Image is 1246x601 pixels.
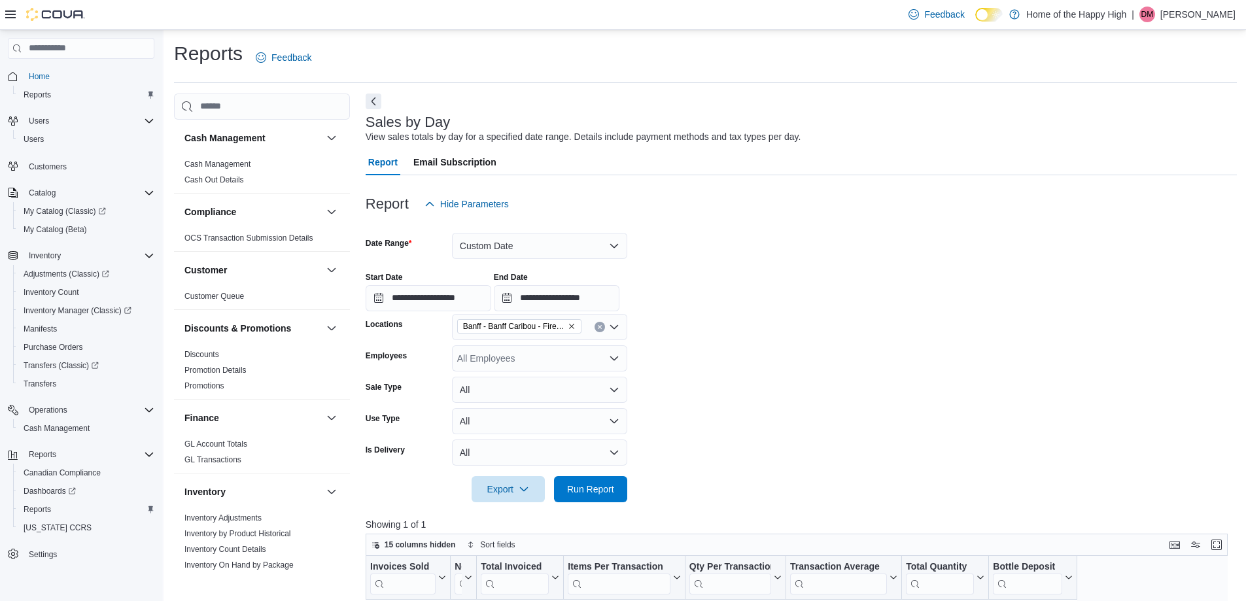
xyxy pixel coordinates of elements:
[3,445,160,464] button: Reports
[184,233,313,243] a: OCS Transaction Submission Details
[174,230,350,251] div: Compliance
[184,175,244,185] span: Cash Out Details
[3,545,160,564] button: Settings
[790,561,887,594] div: Transaction Average
[494,285,619,311] input: Press the down key to open a popover containing a calendar.
[184,350,219,359] a: Discounts
[18,339,154,355] span: Purchase Orders
[184,545,266,554] a: Inventory Count Details
[366,130,801,144] div: View sales totals by day for a specified date range. Details include payment methods and tax type...
[13,220,160,239] button: My Catalog (Beta)
[324,204,339,220] button: Compliance
[18,203,154,219] span: My Catalog (Classic)
[184,560,294,570] span: Inventory On Hand by Package
[184,485,321,498] button: Inventory
[184,513,262,523] a: Inventory Adjustments
[24,90,51,100] span: Reports
[413,149,496,175] span: Email Subscription
[906,561,984,594] button: Total Quantity
[13,419,160,438] button: Cash Management
[903,1,969,27] a: Feedback
[452,233,627,259] button: Custom Date
[595,322,605,332] button: Clear input
[479,476,537,502] span: Export
[609,353,619,364] button: Open list of options
[18,502,56,517] a: Reports
[24,68,154,84] span: Home
[324,320,339,336] button: Discounts & Promotions
[975,8,1003,22] input: Dark Mode
[366,114,451,130] h3: Sales by Day
[184,322,321,335] button: Discounts & Promotions
[18,376,61,392] a: Transfers
[18,483,81,499] a: Dashboards
[184,366,247,375] a: Promotion Details
[455,561,462,574] div: Net Sold
[13,320,160,338] button: Manifests
[24,423,90,434] span: Cash Management
[18,358,154,373] span: Transfers (Classic)
[18,203,111,219] a: My Catalog (Classic)
[3,401,160,419] button: Operations
[568,322,576,330] button: Remove Banff - Banff Caribou - Fire & Flower from selection in this group
[29,116,49,126] span: Users
[366,445,405,455] label: Is Delivery
[18,502,154,517] span: Reports
[370,561,446,594] button: Invoices Sold
[24,185,154,201] span: Catalog
[18,131,154,147] span: Users
[13,356,160,375] a: Transfers (Classic)
[609,322,619,332] button: Open list of options
[29,405,67,415] span: Operations
[29,71,50,82] span: Home
[29,250,61,261] span: Inventory
[481,561,549,574] div: Total Invoiced
[689,561,771,574] div: Qty Per Transaction
[184,160,251,169] a: Cash Management
[184,411,321,424] button: Finance
[18,483,154,499] span: Dashboards
[366,238,412,249] label: Date Range
[184,264,227,277] h3: Customer
[481,561,559,594] button: Total Invoiced
[24,248,154,264] span: Inventory
[24,224,87,235] span: My Catalog (Beta)
[457,319,581,334] span: Banff - Banff Caribou - Fire & Flower
[3,184,160,202] button: Catalog
[18,321,154,337] span: Manifests
[366,518,1237,531] p: Showing 1 of 1
[689,561,771,594] div: Qty Per Transaction
[18,303,137,318] a: Inventory Manager (Classic)
[24,305,131,316] span: Inventory Manager (Classic)
[18,421,154,436] span: Cash Management
[24,269,109,279] span: Adjustments (Classic)
[184,365,247,375] span: Promotion Details
[419,191,514,217] button: Hide Parameters
[24,546,154,562] span: Settings
[24,69,55,84] a: Home
[24,523,92,533] span: [US_STATE] CCRS
[24,185,61,201] button: Catalog
[24,113,154,129] span: Users
[24,206,106,216] span: My Catalog (Classic)
[3,156,160,175] button: Customers
[13,301,160,320] a: Inventory Manager (Classic)
[568,561,670,574] div: Items Per Transaction
[906,561,974,574] div: Total Quantity
[18,266,154,282] span: Adjustments (Classic)
[472,476,545,502] button: Export
[993,561,1062,574] div: Bottle Deposit
[29,188,56,198] span: Catalog
[184,529,291,538] a: Inventory by Product Historical
[366,413,400,424] label: Use Type
[366,285,491,311] input: Press the down key to open a popover containing a calendar.
[3,247,160,265] button: Inventory
[174,436,350,473] div: Finance
[18,339,88,355] a: Purchase Orders
[366,319,403,330] label: Locations
[18,465,106,481] a: Canadian Compliance
[790,561,897,594] button: Transaction Average
[481,561,549,594] div: Total Invoiced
